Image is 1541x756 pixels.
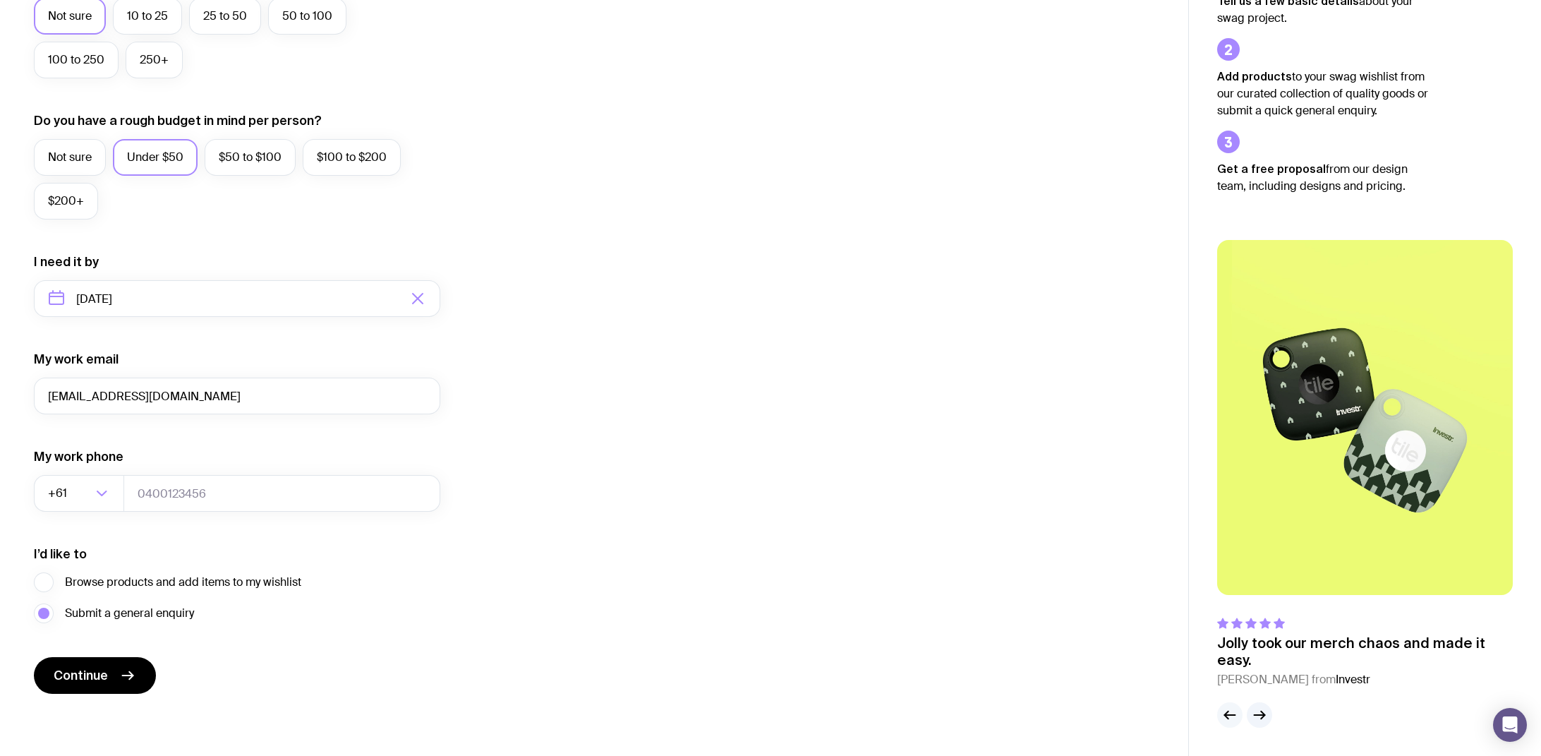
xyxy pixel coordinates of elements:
input: 0400123456 [123,475,440,512]
label: $100 to $200 [303,139,401,176]
span: Continue [54,667,108,684]
label: I need it by [34,253,99,270]
span: Submit a general enquiry [65,605,194,622]
div: Open Intercom Messenger [1493,708,1527,742]
label: Not sure [34,139,106,176]
label: $200+ [34,183,98,220]
p: Jolly took our merch chaos and made it easy. [1217,635,1513,668]
span: Browse products and add items to my wishlist [65,574,301,591]
label: My work phone [34,448,123,465]
strong: Add products [1217,70,1292,83]
label: Do you have a rough budget in mind per person? [34,112,322,129]
span: Investr [1336,672,1370,687]
label: $50 to $100 [205,139,296,176]
label: 250+ [126,42,183,78]
input: you@email.com [34,378,440,414]
strong: Get a free proposal [1217,162,1326,175]
button: Continue [34,657,156,694]
p: from our design team, including designs and pricing. [1217,160,1429,195]
cite: [PERSON_NAME] from [1217,671,1513,688]
p: to your swag wishlist from our curated collection of quality goods or submit a quick general enqu... [1217,68,1429,119]
input: Search for option [70,475,92,512]
label: Under $50 [113,139,198,176]
label: I’d like to [34,546,87,563]
label: 100 to 250 [34,42,119,78]
span: +61 [48,475,70,512]
label: My work email [34,351,119,368]
input: Select a target date [34,280,440,317]
div: Search for option [34,475,124,512]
